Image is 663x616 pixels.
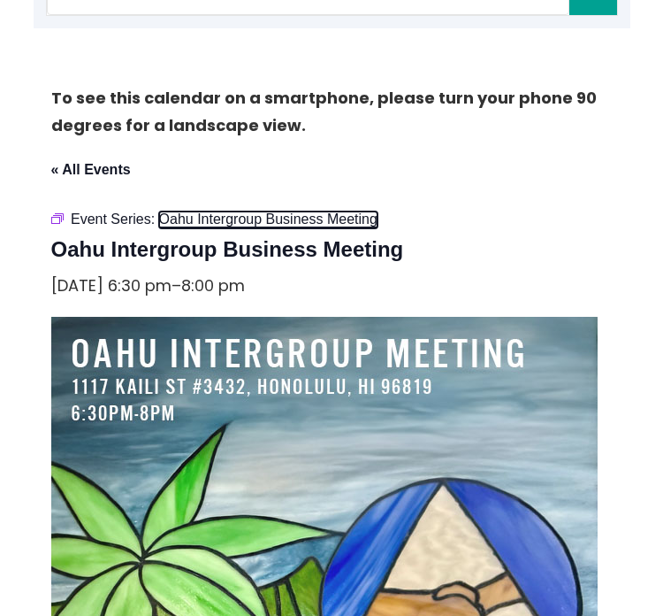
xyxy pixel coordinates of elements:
[51,162,131,177] a: « All Events
[159,212,377,228] a: Oahu Intergroup Business Meeting
[51,274,171,296] span: [DATE] 6:30 pm
[51,235,613,265] h1: Oahu Intergroup Business Meeting
[181,274,245,296] span: 8:00 pm
[51,87,597,136] strong: To see this calendar on a smartphone, please turn your phone 90 degrees for a landscape view.
[71,212,155,227] span: Event Series:
[51,272,245,300] div: –
[159,212,377,227] span: Oahu Intergroup Business Meeting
